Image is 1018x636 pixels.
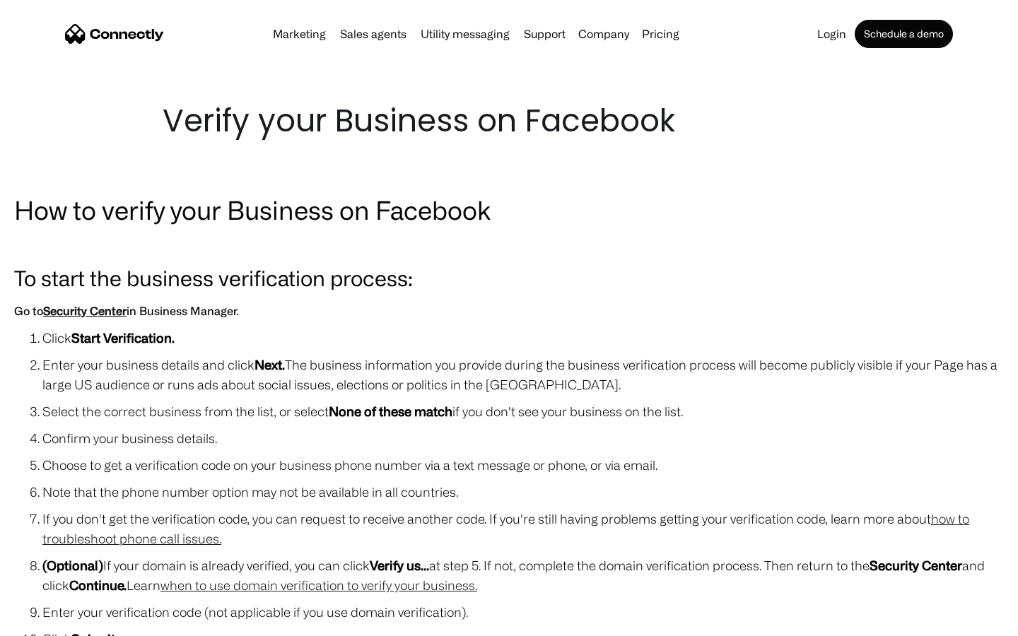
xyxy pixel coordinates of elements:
aside: Language selected: English [14,611,85,631]
li: Click [42,328,1004,348]
li: Select the correct business from the list, or select if you don't see your business on the list. [42,401,1004,421]
h1: Verify your Business on Facebook [163,99,855,143]
p: ‍ [14,235,1004,254]
a: Security Center [43,305,127,317]
a: Schedule a demo [855,20,953,48]
a: Sales agents [334,28,412,40]
li: Choose to get a verification code on your business phone number via a text message or phone, or v... [42,455,1004,475]
ul: Language list [28,611,85,631]
li: Enter your business details and click The business information you provide during the business ve... [42,355,1004,394]
li: Enter your verification code (not applicable if you use domain verification). [42,602,1004,622]
li: If you don't get the verification code, you can request to receive another code. If you're still ... [42,509,1004,548]
a: home [65,23,164,45]
strong: Continue. [69,578,127,592]
strong: (Optional) [42,558,103,572]
li: If your domain is already verified, you can click at step 5. If not, complete the domain verifica... [42,555,1004,595]
a: Login [812,28,852,40]
div: Company [578,24,629,44]
li: Confirm your business details. [42,428,1004,448]
a: Support [518,28,571,40]
h3: To start the business verification process: [14,261,1004,294]
strong: Start Verification. [71,331,175,345]
a: when to use domain verification to verify your business. [160,578,477,592]
h2: How to verify your Business on Facebook [14,192,1004,228]
li: Note that the phone number option may not be available in all countries. [42,482,1004,502]
strong: Next. [255,358,285,372]
strong: Verify us... [370,558,429,572]
strong: None of these match [329,404,452,418]
strong: Security Center [870,558,962,572]
a: Pricing [636,28,685,40]
h6: Go to in Business Manager. [14,301,1004,321]
a: Utility messaging [415,28,515,40]
div: Company [574,24,633,44]
a: Marketing [267,28,332,40]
